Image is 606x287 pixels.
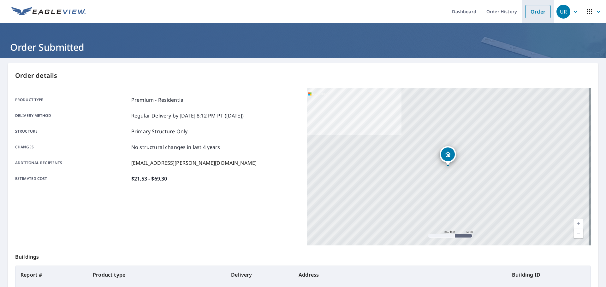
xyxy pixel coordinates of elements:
[88,266,226,284] th: Product type
[15,245,591,266] p: Buildings
[15,266,88,284] th: Report #
[226,266,294,284] th: Delivery
[15,143,129,151] p: Changes
[15,96,129,104] p: Product type
[15,71,591,80] p: Order details
[131,112,244,119] p: Regular Delivery by [DATE] 8:12 PM PT ([DATE])
[15,128,129,135] p: Structure
[131,96,185,104] p: Premium - Residential
[507,266,591,284] th: Building ID
[131,159,257,167] p: [EMAIL_ADDRESS][PERSON_NAME][DOMAIN_NAME]
[525,5,551,18] a: Order
[131,143,220,151] p: No structural changes in last 4 years
[8,41,598,54] h1: Order Submitted
[15,175,129,182] p: Estimated cost
[11,7,86,16] img: EV Logo
[574,228,583,238] a: Current Level 17, Zoom Out
[440,146,456,166] div: Dropped pin, building 1, Residential property, 11289 Proper Pass Fishers, IN 46037
[15,112,129,119] p: Delivery method
[574,219,583,228] a: Current Level 17, Zoom In
[15,159,129,167] p: Additional recipients
[131,175,167,182] p: $21.53 - $69.30
[294,266,507,284] th: Address
[556,5,570,19] div: UR
[131,128,187,135] p: Primary Structure Only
